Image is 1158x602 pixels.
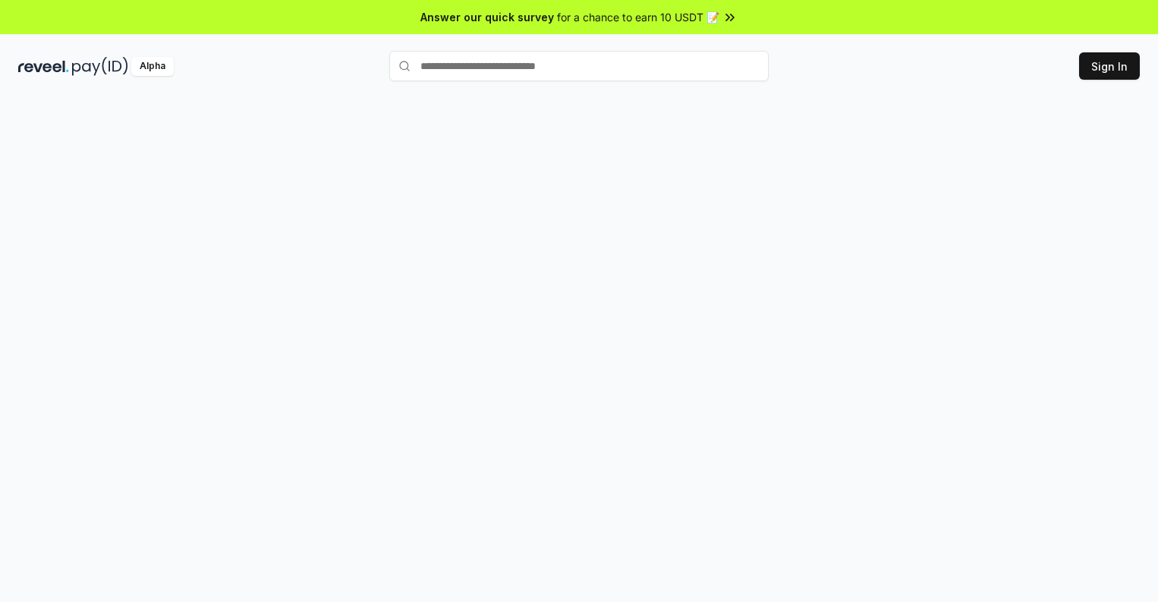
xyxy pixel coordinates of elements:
[557,9,719,25] span: for a chance to earn 10 USDT 📝
[131,57,174,76] div: Alpha
[72,57,128,76] img: pay_id
[18,57,69,76] img: reveel_dark
[420,9,554,25] span: Answer our quick survey
[1079,52,1140,80] button: Sign In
